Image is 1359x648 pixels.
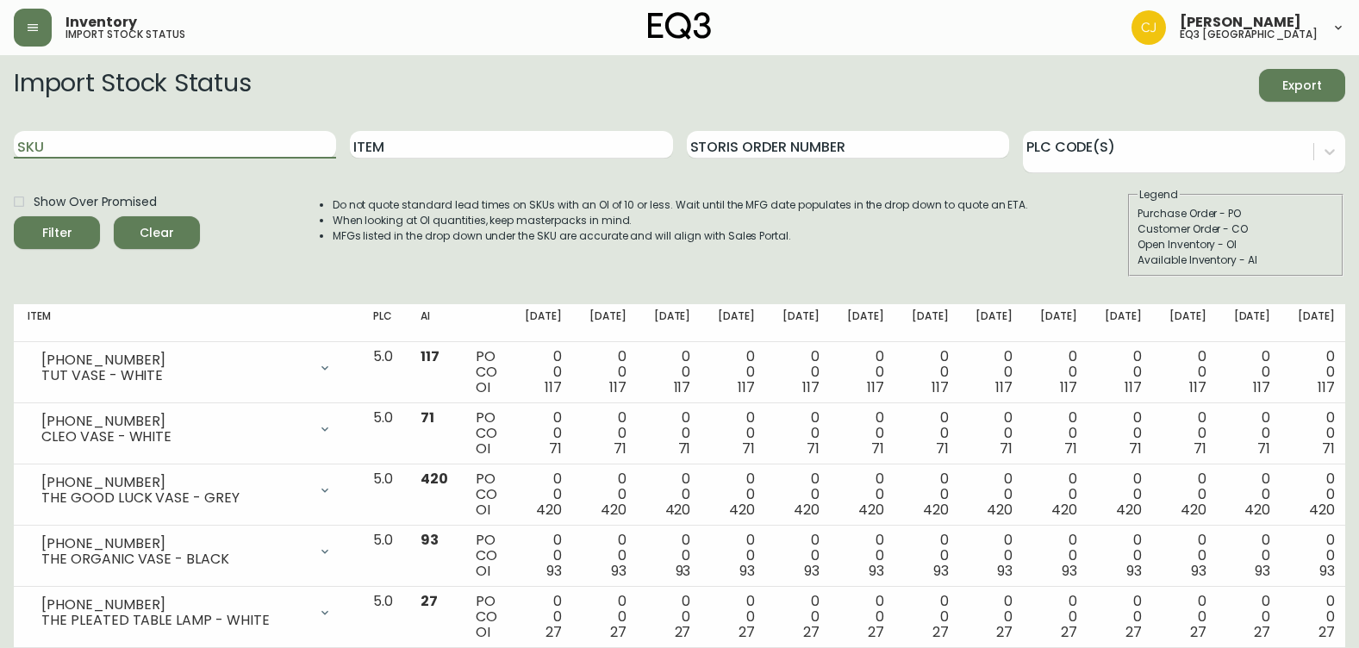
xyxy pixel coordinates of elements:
[1259,69,1345,102] button: Export
[802,377,820,397] span: 117
[476,561,490,581] span: OI
[976,533,1013,579] div: 0 0
[1169,410,1206,457] div: 0 0
[1169,349,1206,396] div: 0 0
[41,613,308,628] div: THE PLEATED TABLE LAMP - WHITE
[1255,561,1270,581] span: 93
[1257,439,1270,458] span: 71
[476,349,497,396] div: PO CO
[803,622,820,642] span: 27
[1105,349,1142,396] div: 0 0
[545,622,562,642] span: 27
[718,410,755,457] div: 0 0
[1138,252,1334,268] div: Available Inventory - AI
[614,439,627,458] span: 71
[476,533,497,579] div: PO CO
[739,561,755,581] span: 93
[421,530,439,550] span: 93
[359,464,407,526] td: 5.0
[868,622,884,642] span: 27
[333,213,1029,228] li: When looking at OI quantities, keep masterpacks in mind.
[1284,304,1349,342] th: [DATE]
[1318,622,1335,642] span: 27
[1169,533,1206,579] div: 0 0
[869,561,884,581] span: 93
[1194,439,1206,458] span: 71
[1190,622,1206,642] span: 27
[718,594,755,640] div: 0 0
[1273,75,1331,97] span: Export
[41,551,308,567] div: THE ORGANIC VASE - BLACK
[923,500,949,520] span: 420
[996,622,1013,642] span: 27
[1064,439,1077,458] span: 71
[1298,410,1335,457] div: 0 0
[28,349,346,387] div: [PHONE_NUMBER]TUT VASE - WHITE
[1138,237,1334,252] div: Open Inventory - OI
[359,304,407,342] th: PLC
[1298,594,1335,640] div: 0 0
[718,533,755,579] div: 0 0
[545,377,562,397] span: 117
[1040,594,1077,640] div: 0 0
[665,500,691,520] span: 420
[359,342,407,403] td: 5.0
[1125,377,1142,397] span: 117
[41,490,308,506] div: THE GOOD LUCK VASE - GREY
[871,439,884,458] span: 71
[1116,500,1142,520] span: 420
[962,304,1026,342] th: [DATE]
[976,594,1013,640] div: 0 0
[648,12,712,40] img: logo
[359,526,407,587] td: 5.0
[1244,500,1270,520] span: 420
[1062,561,1077,581] span: 93
[674,377,691,397] span: 117
[536,500,562,520] span: 420
[912,410,949,457] div: 0 0
[525,533,562,579] div: 0 0
[476,594,497,640] div: PO CO
[1138,187,1180,202] legend: Legend
[654,533,691,579] div: 0 0
[833,304,898,342] th: [DATE]
[28,471,346,509] div: [PHONE_NUMBER]THE GOOD LUCK VASE - GREY
[1254,622,1270,642] span: 27
[1234,410,1271,457] div: 0 0
[1040,471,1077,518] div: 0 0
[41,368,308,383] div: TUT VASE - WHITE
[1298,533,1335,579] div: 0 0
[997,561,1013,581] span: 93
[782,471,820,518] div: 0 0
[1125,622,1142,642] span: 27
[407,304,462,342] th: AI
[678,439,691,458] span: 71
[525,410,562,457] div: 0 0
[847,471,884,518] div: 0 0
[609,377,627,397] span: 117
[476,622,490,642] span: OI
[976,471,1013,518] div: 0 0
[28,533,346,570] div: [PHONE_NUMBER]THE ORGANIC VASE - BLACK
[589,533,627,579] div: 0 0
[476,377,490,397] span: OI
[718,471,755,518] div: 0 0
[1105,594,1142,640] div: 0 0
[847,533,884,579] div: 0 0
[1091,304,1156,342] th: [DATE]
[41,597,308,613] div: [PHONE_NUMBER]
[41,475,308,490] div: [PHONE_NUMBER]
[589,471,627,518] div: 0 0
[1181,500,1206,520] span: 420
[114,216,200,249] button: Clear
[1298,471,1335,518] div: 0 0
[782,349,820,396] div: 0 0
[932,622,949,642] span: 27
[576,304,640,342] th: [DATE]
[41,352,308,368] div: [PHONE_NUMBER]
[1234,533,1271,579] div: 0 0
[807,439,820,458] span: 71
[589,349,627,396] div: 0 0
[476,439,490,458] span: OI
[912,594,949,640] div: 0 0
